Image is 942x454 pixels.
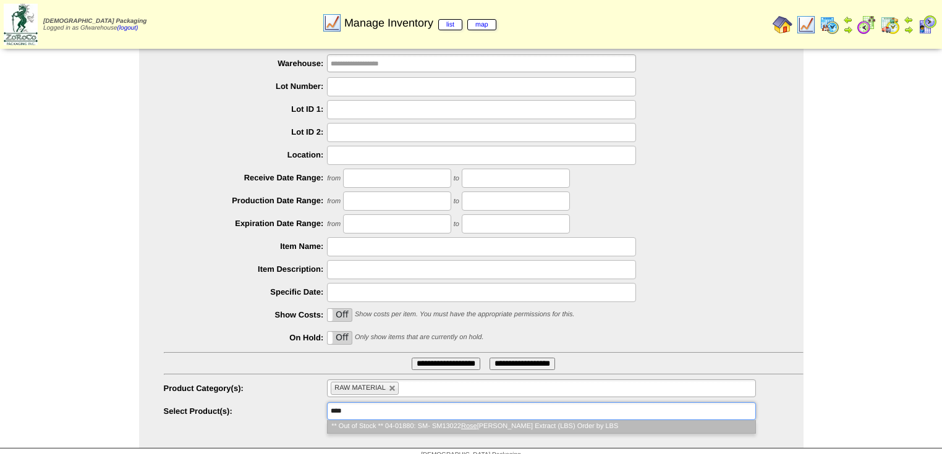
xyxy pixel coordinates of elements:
label: Expiration Date Range: [164,219,328,228]
span: Logged in as Gfwarehouse [43,18,146,32]
span: from [327,221,341,228]
span: Only show items that are currently on hold. [355,334,483,341]
span: to [454,221,459,228]
a: list [438,19,462,30]
a: map [467,19,496,30]
img: calendarblend.gif [857,15,876,35]
span: Manage Inventory [344,17,496,30]
label: Off [328,309,352,321]
img: arrowright.gif [904,25,914,35]
span: from [327,198,341,205]
li: ** Out of Stock ** 04-01880: SM- SM13022 [PERSON_NAME] Extract (LBS) Order by LBS [328,420,755,433]
img: arrowright.gif [843,25,853,35]
label: Specific Date: [164,287,328,296]
img: calendarcustomer.gif [917,15,937,35]
span: Show costs per item. You must have the appropriate permissions for this. [355,311,575,318]
a: (logout) [117,25,138,32]
label: Item Name: [164,242,328,251]
img: arrowleft.gif [843,15,853,25]
span: to [454,175,459,182]
label: Lot Number: [164,82,328,91]
img: home.gif [773,15,792,35]
img: calendarprod.gif [820,15,839,35]
img: zoroco-logo-small.webp [4,4,38,45]
label: Item Description: [164,264,328,274]
span: [DEMOGRAPHIC_DATA] Packaging [43,18,146,25]
div: OnOff [327,308,352,322]
span: from [327,175,341,182]
label: Off [328,332,352,344]
div: OnOff [327,331,352,345]
label: Location: [164,150,328,159]
label: Show Costs: [164,310,328,319]
img: line_graph.gif [322,13,342,33]
label: Lot ID 1: [164,104,328,114]
label: Product Category(s): [164,384,328,393]
label: Receive Date Range: [164,173,328,182]
label: On Hold: [164,333,328,342]
img: calendarinout.gif [880,15,900,35]
img: arrowleft.gif [904,15,914,25]
label: Select Product(s): [164,406,328,416]
em: Rose [461,422,477,430]
span: to [454,198,459,205]
img: line_graph.gif [796,15,816,35]
label: Production Date Range: [164,196,328,205]
span: RAW MATERIAL [334,384,386,392]
label: Lot ID 2: [164,127,328,137]
label: Warehouse: [164,59,328,68]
